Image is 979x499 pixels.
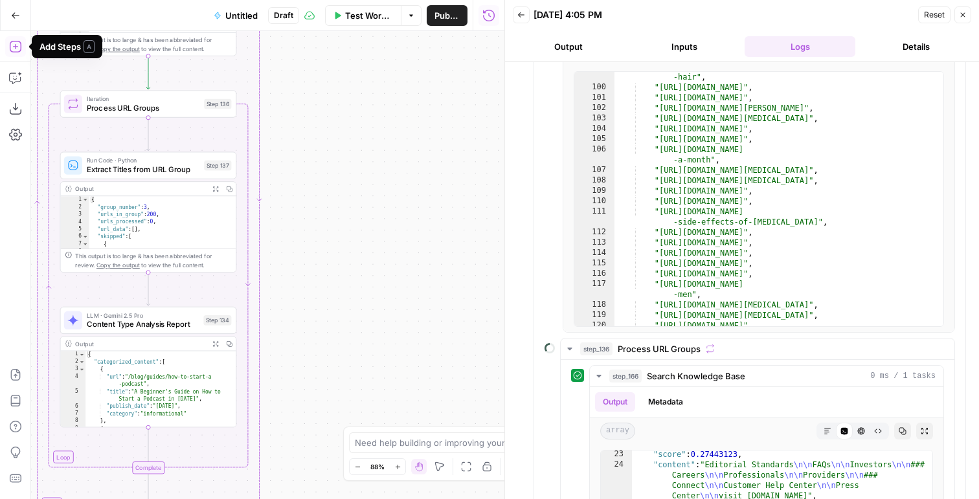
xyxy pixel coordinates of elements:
span: array [600,423,635,439]
span: Run Code · Python [87,156,199,165]
div: 9 [61,425,86,432]
button: Inputs [629,36,739,57]
div: 108 [574,175,614,186]
button: Output [595,392,635,412]
div: 110 [574,196,614,206]
span: 0 ms / 1 tasks [870,370,936,382]
div: 5 [61,388,86,403]
div: 105 [574,134,614,144]
div: Output [75,339,205,348]
div: Step 136 [204,99,231,109]
div: 2 [61,204,89,211]
div: 107 [574,165,614,175]
button: Reset [918,6,951,23]
div: 8 [61,417,86,425]
span: Untitled [225,9,258,22]
g: Edge from step_136 to step_137 [146,118,150,151]
div: Complete [132,461,164,474]
button: Untitled [206,5,265,26]
span: Toggle code folding, rows 1 through 668 [82,196,89,203]
div: 100 [574,82,614,93]
div: 113 [574,238,614,248]
div: 115 [574,258,614,269]
span: Toggle code folding, rows 2 through 78 [79,359,85,366]
div: This output is too large & has been abbreviated for review. to view the full content. [75,251,231,269]
span: LLM · Gemini 2.5 Pro [87,311,199,320]
div: 6 seconds / 1 tasks [563,8,954,332]
span: Extract Titles from URL Group [87,164,199,175]
span: Iteration [87,94,199,104]
button: Output [513,36,624,57]
div: Step 134 [203,315,231,326]
div: 2 [61,359,86,366]
div: 109 [574,186,614,196]
span: Process URL Groups [618,342,701,355]
div: 4 [61,373,86,388]
span: Toggle code folding, rows 6 through 667 [82,233,89,240]
div: 117 [574,279,614,300]
span: 88% [370,461,385,472]
span: Toggle code folding, rows 7 through 10 [82,241,89,248]
div: 3 [61,211,89,218]
div: 120 [574,320,614,331]
button: Test Workflow [325,5,401,26]
div: 103 [574,113,614,124]
div: 106 [574,144,614,165]
div: 23 [601,449,632,460]
div: 118 [574,300,614,310]
div: Run Code · PythonExtract Titles from URL GroupStep 137Output{ "group_number":3, "urls_in_group":2... [60,152,237,272]
span: Test Workflow [345,9,394,22]
div: 1 [61,351,86,358]
g: Edge from step_128 to step_136 [146,56,150,89]
div: 112 [574,227,614,238]
div: 6 [61,233,89,240]
span: Process URL Groups [87,102,199,114]
button: 0 ms / 1 tasks [590,366,943,386]
span: Copy the output [96,45,140,52]
div: 6 [61,403,86,410]
div: 4 [61,218,89,225]
button: Details [861,36,971,57]
div: 101 [574,93,614,103]
div: This output is too large & has been abbreviated for review. to view the full content. [75,35,231,53]
span: Draft [274,10,293,21]
div: 114 [574,248,614,258]
span: Copy the output [96,261,140,269]
div: 7 [61,410,86,417]
g: Edge from step_137 to step_134 [146,272,150,305]
div: 102 [574,103,614,113]
span: Search Knowledge Base [647,370,745,383]
div: Output [75,184,205,194]
span: Content Type Analysis Report [87,318,199,330]
div: LLM · Gemini 2.5 ProContent Type Analysis ReportStep 134Output{ "categorized_content":[ { "url":"... [60,307,237,427]
div: Step 137 [204,161,231,171]
span: Toggle code folding, rows 3 through 8 [79,366,85,373]
div: 7 [61,241,89,248]
span: Toggle code folding, rows 1 through 84 [79,351,85,358]
span: step_136 [580,342,613,355]
div: 1 [61,196,89,203]
button: Publish [427,5,467,26]
span: step_166 [609,370,642,383]
button: Logs [745,36,855,57]
div: 99 [574,61,614,82]
div: 3 [61,366,86,373]
div: LoopIterationProcess URL GroupsStep 136 [60,91,237,118]
div: 119 [574,310,614,320]
div: Complete [60,461,237,474]
div: 116 [574,269,614,279]
div: 111 [574,206,614,227]
span: Reset [924,9,945,21]
div: 104 [574,124,614,134]
button: Metadata [640,392,691,412]
span: Toggle code folding, rows 9 through 14 [79,425,85,432]
div: 5 [61,226,89,233]
span: Publish [434,9,460,22]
